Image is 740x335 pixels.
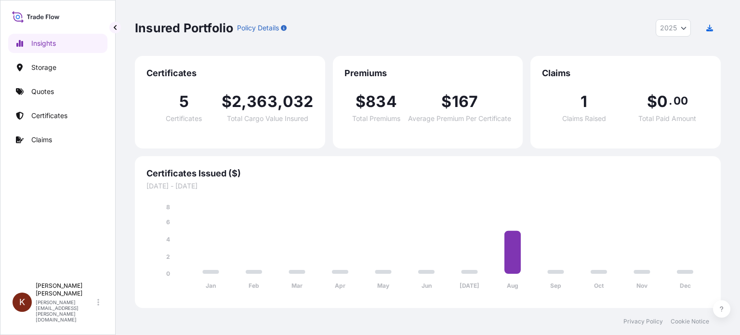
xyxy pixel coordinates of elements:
[680,282,691,289] tspan: Dec
[660,23,677,33] span: 2025
[8,106,107,125] a: Certificates
[8,34,107,53] a: Insights
[36,299,95,322] p: [PERSON_NAME][EMAIL_ADDRESS][PERSON_NAME][DOMAIN_NAME]
[232,94,241,109] span: 2
[581,94,587,109] span: 1
[19,297,25,307] span: K
[36,282,95,297] p: [PERSON_NAME] [PERSON_NAME]
[277,94,283,109] span: ,
[222,94,232,109] span: $
[344,67,512,79] span: Premiums
[179,94,189,109] span: 5
[562,115,606,122] span: Claims Raised
[669,97,672,105] span: .
[247,94,277,109] span: 363
[594,282,604,289] tspan: Oct
[31,63,56,72] p: Storage
[146,168,709,179] span: Certificates Issued ($)
[671,318,709,325] a: Cookie Notice
[135,20,233,36] p: Insured Portfolio
[146,181,709,191] span: [DATE] - [DATE]
[550,282,561,289] tspan: Sep
[422,282,432,289] tspan: Jun
[166,218,170,226] tspan: 6
[636,282,648,289] tspan: Nov
[166,203,170,211] tspan: 8
[507,282,518,289] tspan: Aug
[657,94,668,109] span: 0
[206,282,216,289] tspan: Jan
[623,318,663,325] a: Privacy Policy
[31,39,56,48] p: Insights
[241,94,247,109] span: ,
[146,67,314,79] span: Certificates
[31,111,67,121] p: Certificates
[166,253,170,260] tspan: 2
[335,282,345,289] tspan: Apr
[249,282,259,289] tspan: Feb
[31,135,52,145] p: Claims
[674,97,688,105] span: 00
[8,82,107,101] a: Quotes
[8,58,107,77] a: Storage
[166,115,202,122] span: Certificates
[291,282,303,289] tspan: Mar
[542,67,709,79] span: Claims
[460,282,479,289] tspan: [DATE]
[441,94,451,109] span: $
[638,115,696,122] span: Total Paid Amount
[647,94,657,109] span: $
[8,130,107,149] a: Claims
[452,94,478,109] span: 167
[377,282,390,289] tspan: May
[237,23,279,33] p: Policy Details
[656,19,691,37] button: Year Selector
[31,87,54,96] p: Quotes
[283,94,314,109] span: 032
[166,270,170,277] tspan: 0
[227,115,308,122] span: Total Cargo Value Insured
[366,94,397,109] span: 834
[356,94,366,109] span: $
[408,115,511,122] span: Average Premium Per Certificate
[166,236,170,243] tspan: 4
[352,115,400,122] span: Total Premiums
